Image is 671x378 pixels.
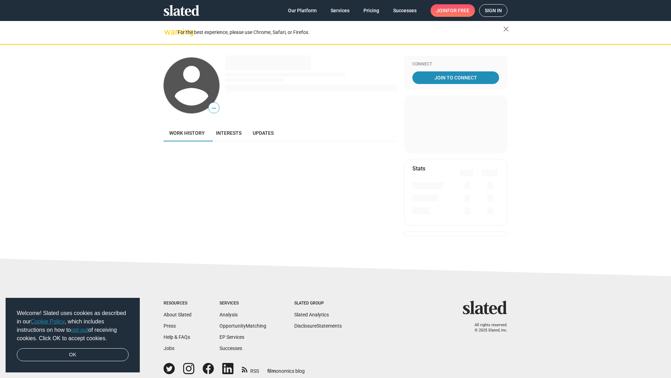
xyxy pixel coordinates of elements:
[164,323,176,329] a: Press
[242,364,259,374] a: RSS
[17,309,129,343] span: Welcome! Slated uses cookies as described in our , which includes instructions on how to of recei...
[219,345,242,351] a: Successes
[210,125,247,141] a: Interests
[6,298,140,373] div: cookieconsent
[267,362,305,374] a: filmonomics blog
[219,334,244,340] a: EP Services
[467,323,507,333] p: All rights reserved. © 2025 Slated, Inc.
[17,348,129,362] a: dismiss cookie message
[178,28,503,37] div: For the best experience, please use Chrome, Safari, or Firefox.
[447,4,469,17] span: for free
[164,334,190,340] a: Help & FAQs
[164,312,192,317] a: About Slated
[31,318,65,324] a: Cookie Policy
[331,4,349,17] span: Services
[219,323,266,329] a: OpportunityMatching
[288,4,317,17] span: Our Platform
[294,301,342,306] div: Slated Group
[388,4,422,17] a: Successes
[294,323,342,329] a: DisclosureStatements
[325,4,355,17] a: Services
[363,4,379,17] span: Pricing
[412,71,499,84] a: Join To Connect
[485,5,502,16] span: Sign in
[267,368,276,374] span: film
[412,62,499,67] div: Connect
[247,125,279,141] a: Updates
[209,104,219,113] span: —
[164,345,174,351] a: Jobs
[479,4,507,17] a: Sign in
[164,28,173,36] mat-icon: warning
[412,165,425,172] mat-card-title: Stats
[253,130,274,136] span: Updates
[502,25,510,33] mat-icon: close
[71,327,88,333] a: opt-out
[436,4,469,17] span: Join
[216,130,241,136] span: Interests
[164,301,192,306] div: Resources
[358,4,385,17] a: Pricing
[169,130,205,136] span: Work history
[219,301,266,306] div: Services
[164,125,210,141] a: Work history
[294,312,329,317] a: Slated Analytics
[219,312,238,317] a: Analysis
[282,4,322,17] a: Our Platform
[431,4,475,17] a: Joinfor free
[414,71,498,84] span: Join To Connect
[393,4,417,17] span: Successes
